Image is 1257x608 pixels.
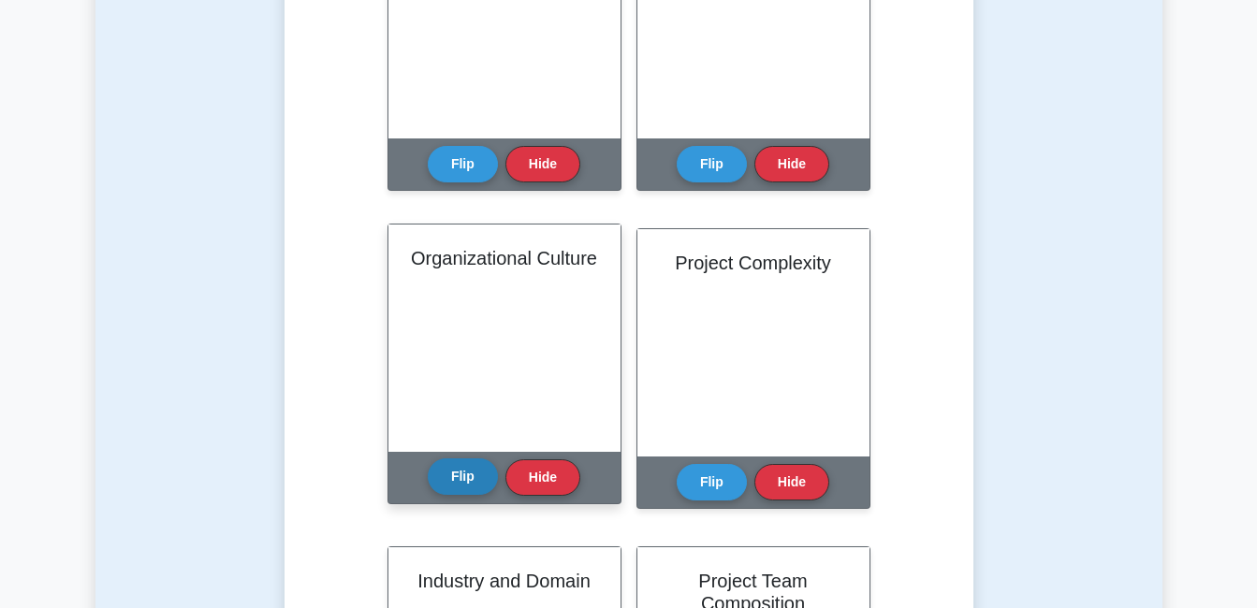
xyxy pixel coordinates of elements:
h2: Industry and Domain [411,570,598,592]
button: Hide [754,464,829,500]
button: Hide [505,146,580,182]
button: Hide [754,146,829,182]
button: Hide [505,459,580,496]
h2: Organizational Culture [411,247,598,269]
button: Flip [677,146,747,182]
button: Flip [677,464,747,500]
button: Flip [428,458,498,495]
button: Flip [428,146,498,182]
h2: Project Complexity [660,252,847,274]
